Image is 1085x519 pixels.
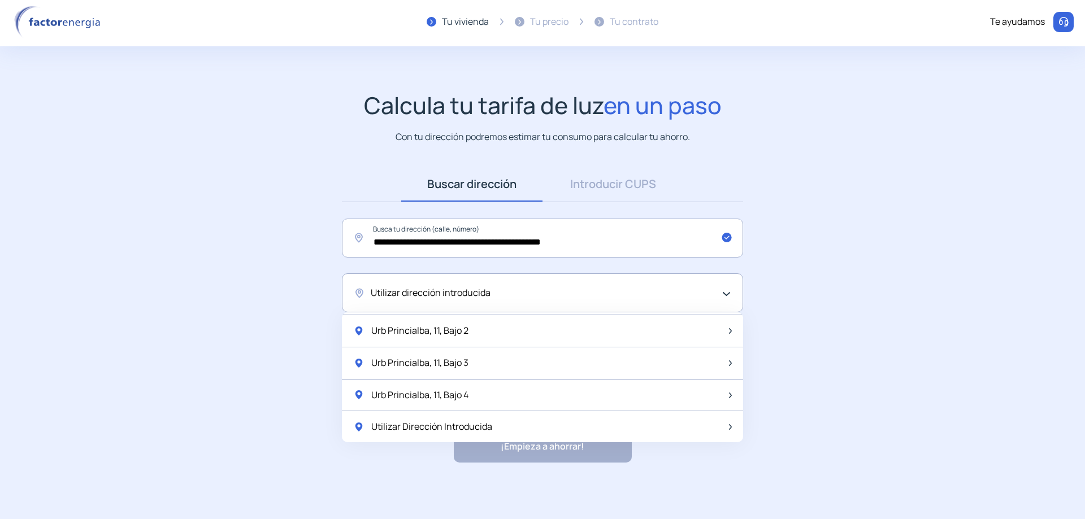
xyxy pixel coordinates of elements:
span: Utilizar Dirección Introducida [371,420,492,434]
div: Tu precio [530,15,568,29]
a: Introducir CUPS [542,167,684,202]
a: Buscar dirección [401,167,542,202]
span: Utilizar dirección introducida [371,286,491,300]
img: location-pin-green.svg [353,325,364,337]
img: logo factor [11,6,107,38]
span: Urb Princialba, 11, Bajo 3 [371,356,468,370]
img: arrow-next-item.svg [729,360,732,366]
div: Tu contrato [610,15,658,29]
h1: Calcula tu tarifa de luz [364,91,722,119]
img: arrow-next-item.svg [729,424,732,430]
img: location-pin-green.svg [353,421,364,433]
img: llamar [1058,16,1069,28]
img: arrow-next-item.svg [729,392,732,398]
span: Urb Princialba, 11, Bajo 2 [371,324,468,338]
img: location-pin-green.svg [353,357,364,369]
span: Urb Princialba, 11, Bajo 4 [371,388,468,403]
img: location-pin-green.svg [353,389,364,400]
p: Con tu dirección podremos estimar tu consumo para calcular tu ahorro. [396,130,690,144]
div: Te ayudamos [990,15,1045,29]
img: arrow-next-item.svg [729,328,732,334]
span: en un paso [604,89,722,121]
div: Tu vivienda [442,15,489,29]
